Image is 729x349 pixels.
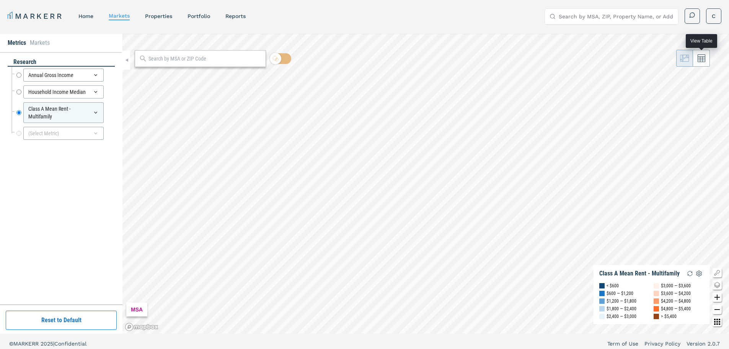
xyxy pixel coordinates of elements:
div: MSA [126,303,147,316]
button: Change style map button [713,280,722,290]
a: reports [225,13,246,19]
a: Privacy Policy [644,340,680,347]
li: Metrics [8,38,26,48]
a: Mapbox logo [125,323,158,331]
div: Class A Mean Rent - Multifamily [23,102,104,123]
button: Show/Hide Legend Map Button [713,268,722,277]
div: View Table [690,37,713,45]
canvas: Map [122,34,729,334]
span: C [712,12,716,20]
img: Reload Legend [685,269,695,278]
span: © [9,341,13,347]
button: Reset to Default [6,311,117,330]
div: < $600 [607,282,619,290]
button: Other options map button [713,317,722,326]
button: Zoom out map button [713,305,722,314]
a: Term of Use [607,340,638,347]
div: research [8,58,115,67]
button: C [706,8,721,24]
a: MARKERR [8,11,63,21]
button: Zoom in map button [713,293,722,302]
span: Confidential [54,341,86,347]
div: $3,000 — $3,600 [661,282,691,290]
div: $1,800 — $2,400 [607,305,636,313]
div: $1,200 — $1,800 [607,297,636,305]
a: Version 2.0.7 [687,340,720,347]
span: 2025 | [41,341,54,347]
div: $4,800 — $5,400 [661,305,691,313]
input: Search by MSA or ZIP Code [148,55,262,63]
img: Settings [695,269,704,278]
div: $2,400 — $3,000 [607,313,636,320]
a: markets [109,13,130,19]
div: $4,200 — $4,800 [661,297,691,305]
div: $3,600 — $4,200 [661,290,691,297]
div: > $5,400 [661,313,677,320]
div: (Select Metric) [23,127,104,140]
li: Markets [30,38,50,48]
div: Household Income Median [23,85,104,98]
div: Annual Gross Income [23,69,104,82]
a: home [78,13,93,19]
div: Class A Mean Rent - Multifamily [599,270,680,277]
div: $600 — $1,200 [607,290,633,297]
a: Portfolio [188,13,210,19]
input: Search by MSA, ZIP, Property Name, or Address [559,9,674,24]
a: properties [145,13,172,19]
span: MARKERR [13,341,41,347]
